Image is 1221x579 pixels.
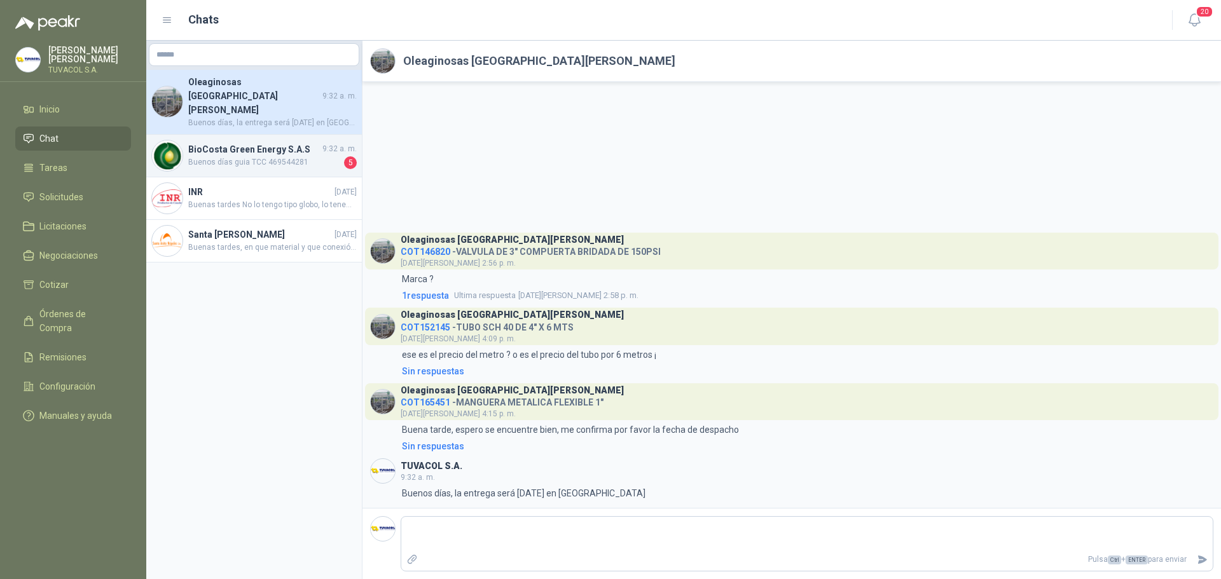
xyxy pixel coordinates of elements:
span: Tareas [39,161,67,175]
button: 20 [1183,9,1206,32]
a: Sin respuestas [399,439,1213,453]
h4: Oleaginosas [GEOGRAPHIC_DATA][PERSON_NAME] [188,75,320,117]
span: Cotizar [39,278,69,292]
span: 9:32 a. m. [322,90,357,102]
span: Configuración [39,379,95,393]
span: Inicio [39,102,60,116]
a: Chat [15,126,131,151]
span: COT152145 [401,322,450,332]
a: Negociaciones [15,243,131,268]
img: Company Logo [371,315,395,339]
a: Inicio [15,97,131,121]
a: Company LogoBioCosta Green Energy S.A.S9:32 a. m.Buenos días guia TCC 4695442815 [146,135,362,177]
img: Logo peakr [15,15,80,31]
h4: - MANGUERA METALICA FLEXIBLE 1" [401,394,624,406]
span: Licitaciones [39,219,86,233]
img: Company Logo [371,49,395,73]
a: Remisiones [15,345,131,369]
h3: Oleaginosas [GEOGRAPHIC_DATA][PERSON_NAME] [401,311,624,318]
a: Configuración [15,374,131,398]
p: Buena tarde, espero se encuentre bien, me confirma por favor la fecha de despacho [402,423,739,437]
span: COT165451 [401,397,450,407]
span: Chat [39,132,59,146]
a: Company LogoINR[DATE]Buenas tardes No lo tengo tipo globo, lo tenemos tipo compuerta. Quedamos at... [146,177,362,220]
a: Tareas [15,156,131,180]
label: Adjuntar archivos [401,548,423,571]
a: 1respuestaUltima respuesta[DATE][PERSON_NAME] 2:58 p. m. [399,289,1213,303]
img: Company Logo [152,183,183,214]
span: Manuales y ayuda [39,409,112,423]
h4: - VALVULA DE 3" COMPUERTA BRIDADA DE 150PSI [401,243,661,255]
h4: BioCosta Green Energy S.A.S [188,142,320,156]
span: Órdenes de Compra [39,307,119,335]
span: Remisiones [39,350,86,364]
span: 9:32 a. m. [322,143,357,155]
span: Solicitudes [39,190,83,204]
img: Company Logo [152,140,183,171]
p: Marca ? [402,272,434,286]
a: Sin respuestas [399,364,1213,378]
p: [PERSON_NAME] [PERSON_NAME] [48,46,131,64]
span: 1 respuesta [402,289,449,303]
span: ENTER [1126,555,1148,564]
span: COT146820 [401,247,450,257]
span: Negociaciones [39,249,98,262]
img: Company Logo [371,517,395,541]
span: [DATE] [335,229,357,241]
h1: Chats [188,11,219,29]
span: Buenos días, la entrega será [DATE] en [GEOGRAPHIC_DATA] [188,117,357,129]
a: Cotizar [15,273,131,297]
img: Company Logo [16,48,40,72]
img: Company Logo [371,390,395,414]
h4: INR [188,185,332,199]
a: Manuales y ayuda [15,404,131,428]
span: Buenos días guia TCC 469544281 [188,156,341,169]
div: Sin respuestas [402,439,464,453]
div: Sin respuestas [402,364,464,378]
a: Licitaciones [15,214,131,238]
p: Buenos días, la entrega será [DATE] en [GEOGRAPHIC_DATA] [402,486,645,500]
h4: Santa [PERSON_NAME] [188,228,332,242]
span: Buenas tardes No lo tengo tipo globo, lo tenemos tipo compuerta. Quedamos atentos a su confirmación [188,199,357,211]
h3: TUVACOL S.A. [401,463,462,470]
img: Company Logo [371,459,395,483]
span: Buenas tardes, en que material y que conexión? [188,242,357,254]
span: Ctrl [1108,555,1121,564]
span: [DATE][PERSON_NAME] 4:15 p. m. [401,409,516,418]
span: [DATE][PERSON_NAME] 4:09 p. m. [401,334,516,343]
img: Company Logo [371,239,395,263]
img: Company Logo [152,86,183,117]
h3: Oleaginosas [GEOGRAPHIC_DATA][PERSON_NAME] [401,387,624,394]
a: Solicitudes [15,185,131,209]
p: Pulsa + para enviar [423,548,1192,571]
span: Ultima respuesta [454,289,516,302]
button: Enviar [1192,548,1213,571]
span: 20 [1196,6,1213,18]
p: TUVACOL S.A. [48,66,131,74]
img: Company Logo [152,226,183,256]
a: Company LogoOleaginosas [GEOGRAPHIC_DATA][PERSON_NAME]9:32 a. m.Buenos días, la entrega será [DAT... [146,70,362,135]
span: 5 [344,156,357,169]
h2: Oleaginosas [GEOGRAPHIC_DATA][PERSON_NAME] [403,52,675,70]
h4: - TUBO SCH 40 DE 4" X 6 MTS [401,319,624,331]
a: Órdenes de Compra [15,302,131,340]
span: [DATE][PERSON_NAME] 2:58 p. m. [454,289,638,302]
a: Company LogoSanta [PERSON_NAME][DATE]Buenas tardes, en que material y que conexión? [146,220,362,262]
span: 9:32 a. m. [401,473,435,482]
span: [DATE] [335,186,357,198]
span: [DATE][PERSON_NAME] 2:56 p. m. [401,259,516,268]
p: ese es el precio del metro ? o es el precio del tubo por 6 metros ¡ [402,348,656,362]
h3: Oleaginosas [GEOGRAPHIC_DATA][PERSON_NAME] [401,236,624,243]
